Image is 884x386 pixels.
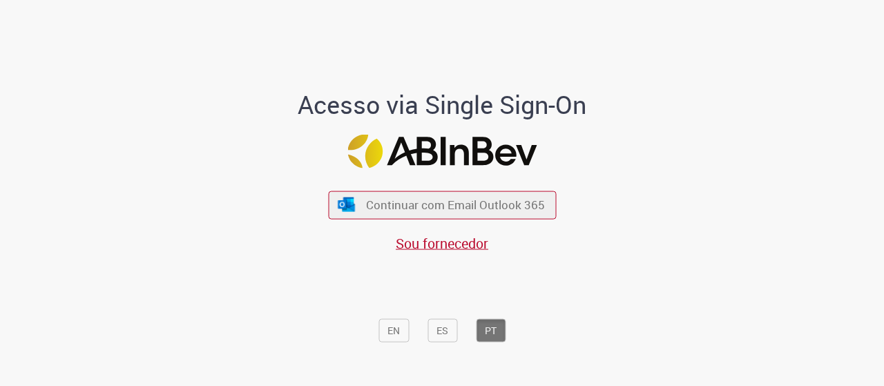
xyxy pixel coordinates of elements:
[328,191,556,219] button: ícone Azure/Microsoft 360 Continuar com Email Outlook 365
[396,233,488,252] a: Sou fornecedor
[476,318,506,342] button: PT
[251,90,634,118] h1: Acesso via Single Sign-On
[427,318,457,342] button: ES
[347,135,537,168] img: Logo ABInBev
[366,197,545,213] span: Continuar com Email Outlook 365
[337,197,356,212] img: ícone Azure/Microsoft 360
[378,318,409,342] button: EN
